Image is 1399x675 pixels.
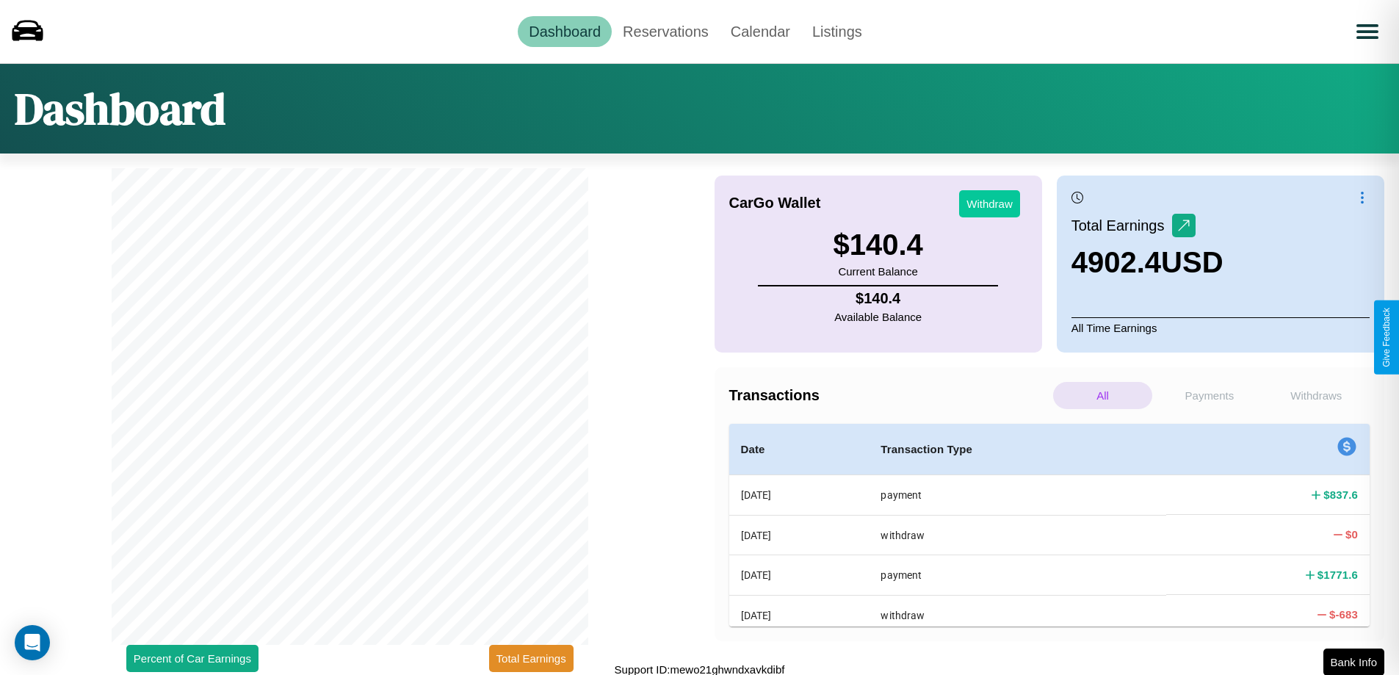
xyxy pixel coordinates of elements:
[741,441,858,458] h4: Date
[881,441,1154,458] h4: Transaction Type
[1329,607,1358,622] h4: $ -683
[869,595,1166,635] th: withdraw
[1267,382,1366,409] p: Withdraws
[729,475,870,516] th: [DATE]
[612,16,720,47] a: Reservations
[518,16,612,47] a: Dashboard
[15,79,225,139] h1: Dashboard
[729,195,821,212] h4: CarGo Wallet
[126,645,259,672] button: Percent of Car Earnings
[833,228,922,261] h3: $ 140.4
[1381,308,1392,367] div: Give Feedback
[489,645,574,672] button: Total Earnings
[1053,382,1152,409] p: All
[959,190,1020,217] button: Withdraw
[1071,212,1172,239] p: Total Earnings
[729,515,870,555] th: [DATE]
[720,16,801,47] a: Calendar
[1317,567,1358,582] h4: $ 1771.6
[801,16,873,47] a: Listings
[869,555,1166,595] th: payment
[1345,527,1358,542] h4: $ 0
[833,261,922,281] p: Current Balance
[869,475,1166,516] th: payment
[869,515,1166,555] th: withdraw
[729,555,870,595] th: [DATE]
[729,595,870,635] th: [DATE]
[1323,487,1358,502] h4: $ 837.6
[1347,11,1388,52] button: Open menu
[1071,317,1370,338] p: All Time Earnings
[1071,246,1223,279] h3: 4902.4 USD
[1160,382,1259,409] p: Payments
[15,625,50,660] div: Open Intercom Messenger
[834,307,922,327] p: Available Balance
[834,290,922,307] h4: $ 140.4
[729,387,1049,404] h4: Transactions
